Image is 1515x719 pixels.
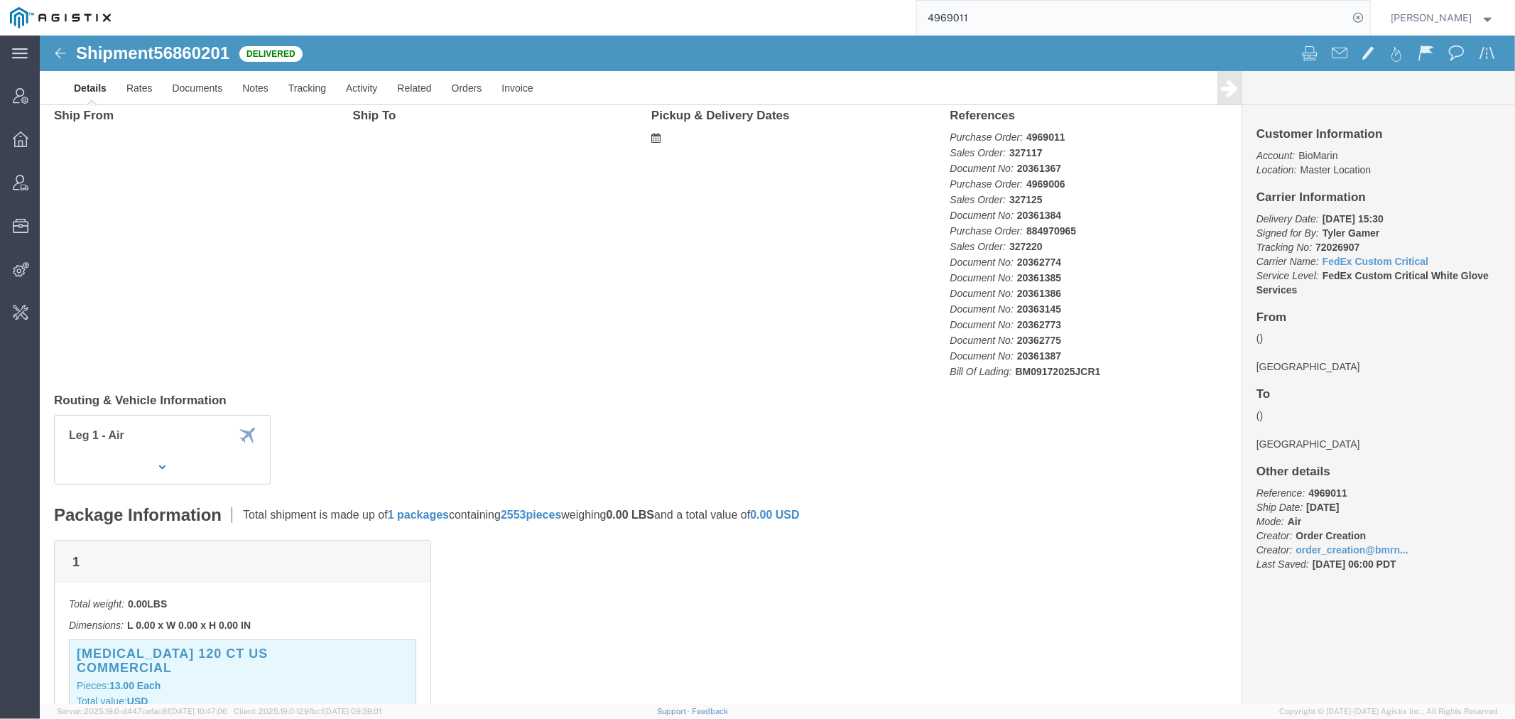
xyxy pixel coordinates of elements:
span: [DATE] 09:39:01 [324,707,381,715]
span: Copyright © [DATE]-[DATE] Agistix Inc., All Rights Reserved [1279,706,1498,718]
span: Carrie Virgilio [1391,10,1472,26]
button: [PERSON_NAME] [1391,9,1496,26]
iframe: FS Legacy Container [40,36,1515,704]
img: logo [10,7,111,28]
span: Client: 2025.19.0-129fbcf [234,707,381,715]
a: Support [657,707,693,715]
input: Search for shipment number, reference number [917,1,1349,35]
a: Feedback [692,707,728,715]
span: [DATE] 10:47:06 [170,707,227,715]
span: Server: 2025.19.0-d447cefac8f [57,707,227,715]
